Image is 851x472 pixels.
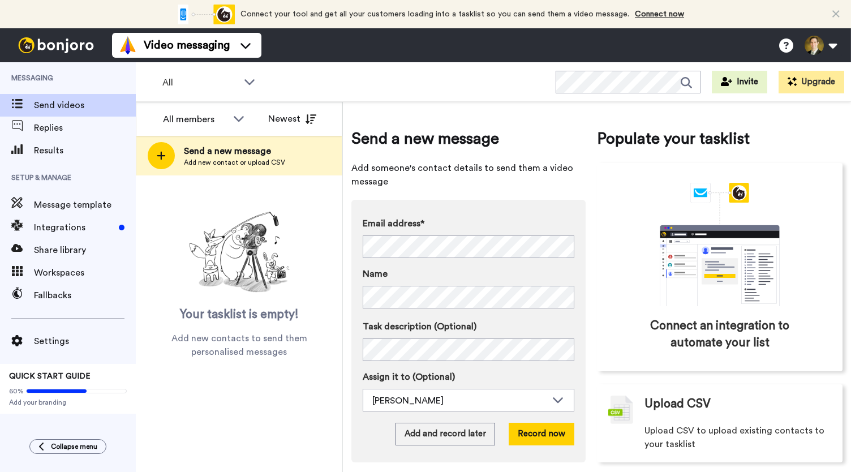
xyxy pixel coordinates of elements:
img: ready-set-action.png [183,207,296,298]
span: Send a new message [184,144,285,158]
span: Video messaging [144,37,230,53]
button: Upgrade [779,71,844,93]
span: Upload CSV [644,396,711,413]
span: Collapse menu [51,442,97,451]
label: Task description (Optional) [363,320,574,333]
span: Fallbacks [34,289,136,302]
button: Add and record later [396,423,495,445]
button: Newest [260,108,325,130]
span: Add your branding [9,398,127,407]
span: Connect an integration to automate your list [645,317,794,351]
label: Email address* [363,217,574,230]
button: Record now [509,423,574,445]
div: [PERSON_NAME] [372,394,547,407]
span: Send videos [34,98,136,112]
img: csv-grey.png [608,396,633,424]
span: Add new contacts to send them personalised messages [153,332,325,359]
span: Share library [34,243,136,257]
div: animation [635,183,805,306]
span: Results [34,144,136,157]
img: vm-color.svg [119,36,137,54]
span: Upload CSV to upload existing contacts to your tasklist [644,424,831,451]
span: Add new contact or upload CSV [184,158,285,167]
span: Your tasklist is empty! [180,306,299,323]
button: Collapse menu [29,439,106,454]
div: All members [163,113,227,126]
span: Populate your tasklist [597,127,843,150]
img: bj-logo-header-white.svg [14,37,98,53]
span: Replies [34,121,136,135]
span: 60% [9,387,24,396]
span: Integrations [34,221,114,234]
span: Connect your tool and get all your customers loading into a tasklist so you can send them a video... [240,10,629,18]
span: Settings [34,334,136,348]
button: Invite [712,71,767,93]
span: Add someone's contact details to send them a video message [351,161,586,188]
span: Name [363,267,388,281]
a: Connect now [635,10,684,18]
span: QUICK START GUIDE [9,372,91,380]
span: All [162,76,238,89]
span: Workspaces [34,266,136,280]
label: Assign it to (Optional) [363,370,574,384]
span: Send a new message [351,127,586,150]
span: Message template [34,198,136,212]
div: animation [173,5,235,24]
